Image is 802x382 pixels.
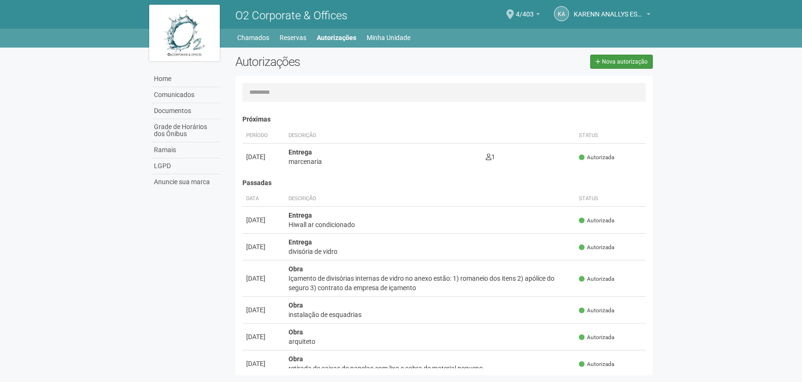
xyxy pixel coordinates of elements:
a: Reservas [280,31,306,44]
div: arquiteto [289,337,571,346]
h2: Autorizações [235,55,437,69]
div: [DATE] [246,274,281,283]
strong: Obra [289,265,303,273]
img: logo.jpg [149,5,220,61]
div: instalação de esquadrias [289,310,571,319]
span: Nova autorização [602,58,648,65]
span: Autorizada [579,307,614,315]
a: 4/403 [516,12,540,19]
span: Autorizada [579,154,614,162]
a: KARENN ANALLYS ESTELLA [574,12,650,19]
a: Home [152,71,221,87]
a: Documentos [152,103,221,119]
strong: Obra [289,328,303,336]
span: Autorizada [579,217,614,225]
a: Anuncie sua marca [152,174,221,190]
th: Data [242,191,285,207]
a: Ramais [152,142,221,158]
div: [DATE] [246,242,281,252]
strong: Obra [289,355,303,363]
a: KA [554,6,569,21]
span: Autorizada [579,360,614,368]
th: Descrição [285,128,482,144]
span: Autorizada [579,333,614,341]
h4: Próximas [242,116,646,123]
span: KARENN ANALLYS ESTELLA [574,1,644,18]
th: Status [575,128,646,144]
div: [DATE] [246,152,281,162]
th: Descrição [285,191,575,207]
strong: Obra [289,301,303,309]
a: Autorizações [317,31,356,44]
a: Comunicados [152,87,221,103]
span: Autorizada [579,244,614,252]
th: Período [242,128,285,144]
strong: Entrega [289,148,312,156]
div: [DATE] [246,359,281,368]
div: retirada de caixas de papelao com lixo e sobra de material pequeno [289,364,571,373]
div: [DATE] [246,305,281,315]
div: Hiwall ar condicionado [289,220,571,229]
strong: Entrega [289,238,312,246]
div: marcenaria [289,157,478,166]
a: Minha Unidade [367,31,410,44]
div: divisória de vidro [289,247,571,256]
div: [DATE] [246,332,281,341]
span: 1 [486,153,495,161]
div: [DATE] [246,215,281,225]
a: Nova autorização [590,55,653,69]
span: Autorizada [579,275,614,283]
a: Chamados [237,31,269,44]
span: O2 Corporate & Offices [235,9,347,22]
span: 4/403 [516,1,534,18]
a: Grade de Horários dos Ônibus [152,119,221,142]
div: Içamento de divisórias internas de vidro no anexo estão: 1) romaneio dos itens 2) apólice do segu... [289,274,571,293]
strong: Entrega [289,211,312,219]
th: Status [575,191,646,207]
h4: Passadas [242,179,646,187]
a: LGPD [152,158,221,174]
